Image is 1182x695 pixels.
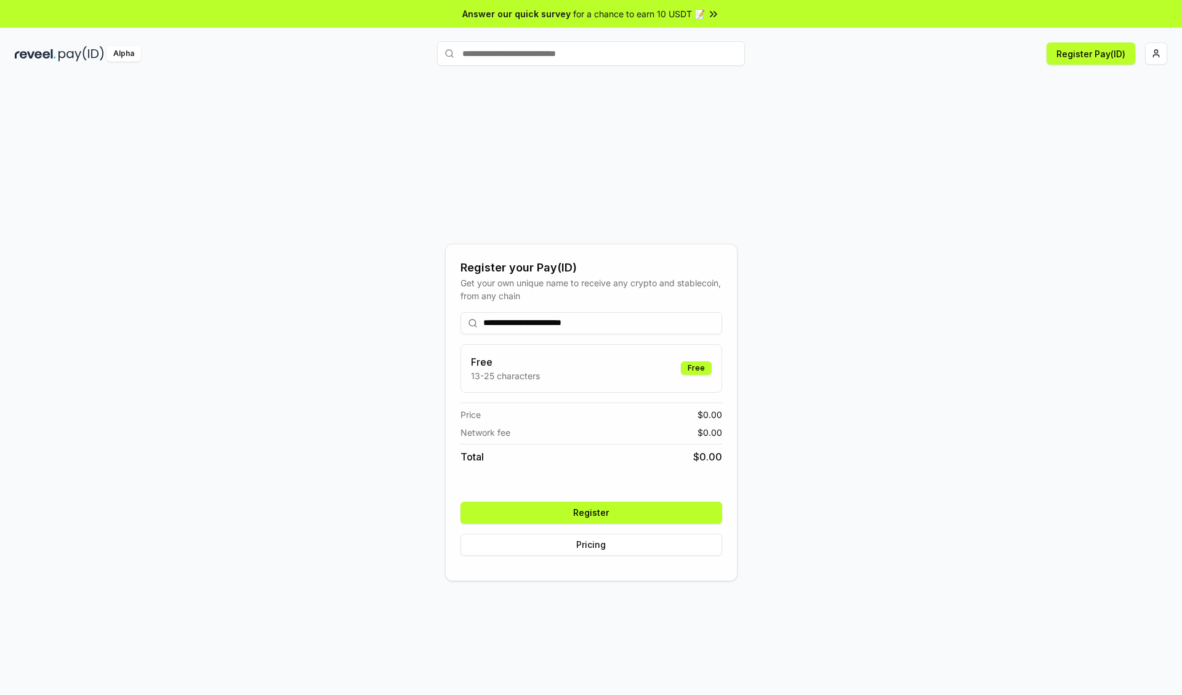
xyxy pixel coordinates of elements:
[693,449,722,464] span: $ 0.00
[681,361,712,375] div: Free
[462,7,571,20] span: Answer our quick survey
[471,355,540,369] h3: Free
[698,408,722,421] span: $ 0.00
[460,408,481,421] span: Price
[460,449,484,464] span: Total
[58,46,104,62] img: pay_id
[107,46,141,62] div: Alpha
[460,276,722,302] div: Get your own unique name to receive any crypto and stablecoin, from any chain
[698,426,722,439] span: $ 0.00
[1047,42,1135,65] button: Register Pay(ID)
[460,259,722,276] div: Register your Pay(ID)
[471,369,540,382] p: 13-25 characters
[573,7,705,20] span: for a chance to earn 10 USDT 📝
[15,46,56,62] img: reveel_dark
[460,534,722,556] button: Pricing
[460,502,722,524] button: Register
[460,426,510,439] span: Network fee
